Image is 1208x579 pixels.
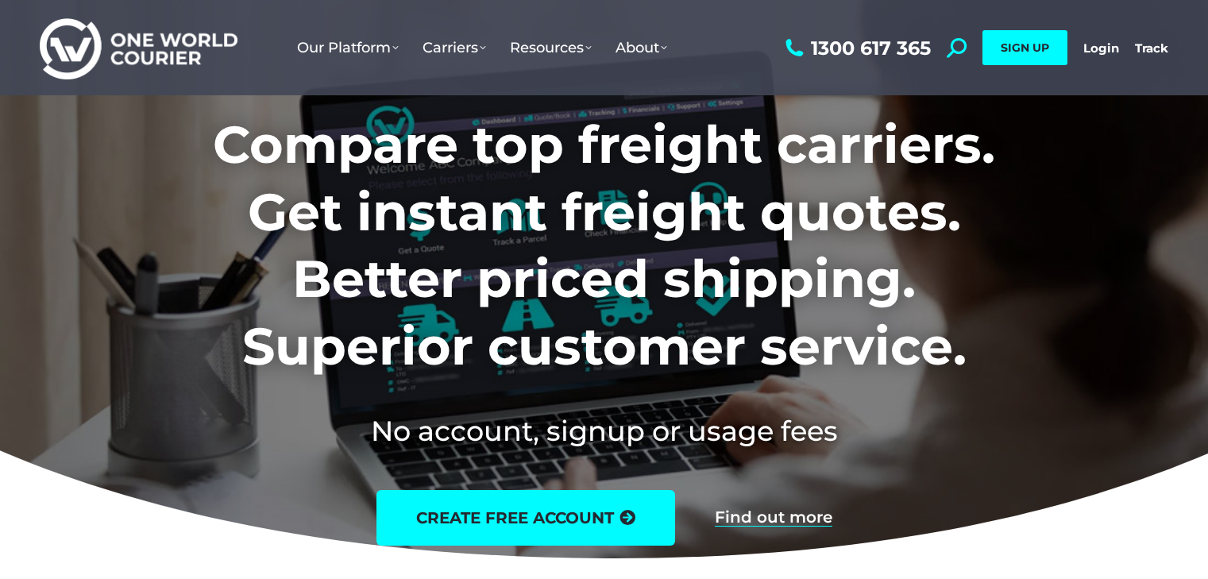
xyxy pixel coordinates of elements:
[510,39,592,56] span: Resources
[297,39,399,56] span: Our Platform
[604,23,679,72] a: About
[376,490,675,546] a: create free account
[982,30,1067,65] a: SIGN UP
[40,16,237,80] img: One World Courier
[1001,41,1049,55] span: SIGN UP
[285,23,411,72] a: Our Platform
[1135,41,1168,56] a: Track
[782,38,931,58] a: 1300 617 365
[1083,41,1119,56] a: Login
[715,509,832,527] a: Find out more
[423,39,486,56] span: Carriers
[498,23,604,72] a: Resources
[108,411,1100,450] h2: No account, signup or usage fees
[411,23,498,72] a: Carriers
[616,39,667,56] span: About
[108,111,1100,380] h1: Compare top freight carriers. Get instant freight quotes. Better priced shipping. Superior custom...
